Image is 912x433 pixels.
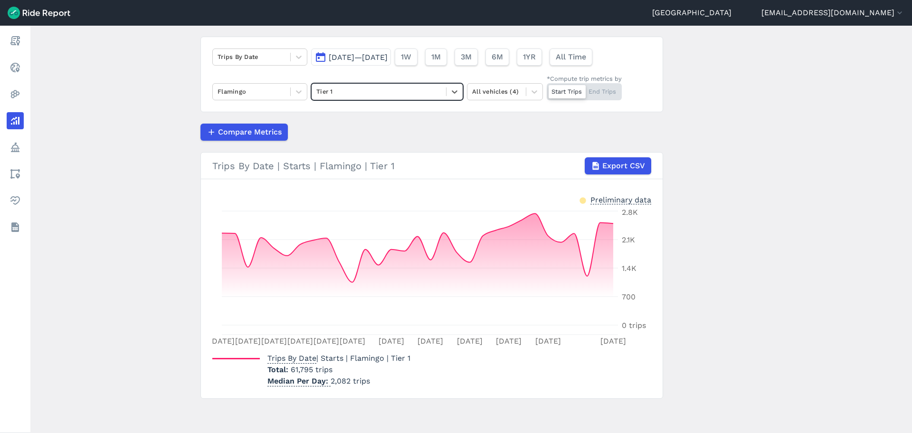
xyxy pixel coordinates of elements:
[7,59,24,76] a: Realtime
[602,160,645,172] span: Export CSV
[496,337,522,346] tspan: [DATE]
[455,48,478,66] button: 3M
[267,365,291,374] span: Total
[7,86,24,103] a: Heatmaps
[200,124,288,141] button: Compare Metrics
[267,354,410,363] span: | Starts | Flamingo | Tier 1
[622,208,638,217] tspan: 2.8K
[329,53,388,62] span: [DATE]—[DATE]
[535,337,561,346] tspan: [DATE]
[212,157,651,174] div: Trips By Date | Starts | Flamingo | Tier 1
[267,351,316,364] span: Trips By Date
[7,112,24,129] a: Analyze
[547,74,622,83] div: *Compute trip metrics by
[600,337,626,346] tspan: [DATE]
[622,292,636,301] tspan: 700
[209,337,235,346] tspan: [DATE]
[267,375,410,387] p: 2,082 trips
[401,51,411,63] span: 1W
[7,192,24,209] a: Health
[7,165,24,183] a: Areas
[8,7,70,19] img: Ride Report
[431,51,441,63] span: 1M
[485,48,509,66] button: 6M
[7,219,24,236] a: Datasets
[556,51,586,63] span: All Time
[590,194,651,204] div: Preliminary data
[523,51,536,63] span: 1YR
[492,51,503,63] span: 6M
[218,126,282,138] span: Compare Metrics
[235,337,261,346] tspan: [DATE]
[761,7,904,19] button: [EMAIL_ADDRESS][DOMAIN_NAME]
[379,337,404,346] tspan: [DATE]
[622,321,646,330] tspan: 0 trips
[622,264,636,273] tspan: 1.4K
[313,337,339,346] tspan: [DATE]
[267,374,331,386] span: Median Per Day
[291,365,332,374] span: 61,795 trips
[261,337,287,346] tspan: [DATE]
[287,337,313,346] tspan: [DATE]
[457,337,483,346] tspan: [DATE]
[550,48,592,66] button: All Time
[311,48,391,66] button: [DATE]—[DATE]
[622,235,635,244] tspan: 2.1K
[652,7,731,19] a: [GEOGRAPHIC_DATA]
[340,337,365,346] tspan: [DATE]
[418,337,443,346] tspan: [DATE]
[395,48,418,66] button: 1W
[7,139,24,156] a: Policy
[461,51,472,63] span: 3M
[585,157,651,174] button: Export CSV
[425,48,447,66] button: 1M
[7,32,24,49] a: Report
[517,48,542,66] button: 1YR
